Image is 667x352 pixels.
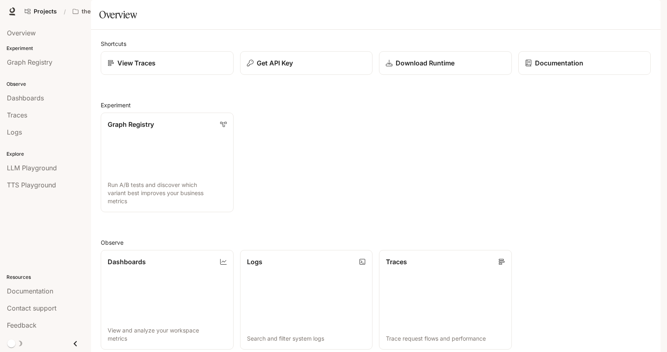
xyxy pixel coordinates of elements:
[34,8,57,15] span: Projects
[108,326,227,343] p: View and analyze your workspace metrics
[379,250,512,350] a: TracesTrace request flows and performance
[108,181,227,205] p: Run A/B tests and discover which variant best improves your business metrics
[386,257,407,267] p: Traces
[101,101,651,109] h2: Experiment
[21,3,61,20] a: Go to projects
[518,51,651,75] a: Documentation
[396,58,455,68] p: Download Runtime
[61,7,69,16] div: /
[101,39,651,48] h2: Shortcuts
[101,51,234,75] a: View Traces
[69,3,129,20] button: Open workspace menu
[247,257,262,267] p: Logs
[386,335,505,343] p: Trace request flows and performance
[117,58,156,68] p: View Traces
[379,51,512,75] a: Download Runtime
[108,120,154,129] p: Graph Registry
[99,7,137,23] h1: Overview
[247,335,366,343] p: Search and filter system logs
[535,58,583,68] p: Documentation
[82,8,116,15] p: thelastshow
[101,238,651,247] h2: Observe
[257,58,293,68] p: Get API Key
[101,250,234,350] a: DashboardsView and analyze your workspace metrics
[240,250,373,350] a: LogsSearch and filter system logs
[101,113,234,212] a: Graph RegistryRun A/B tests and discover which variant best improves your business metrics
[240,51,373,75] button: Get API Key
[108,257,146,267] p: Dashboards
